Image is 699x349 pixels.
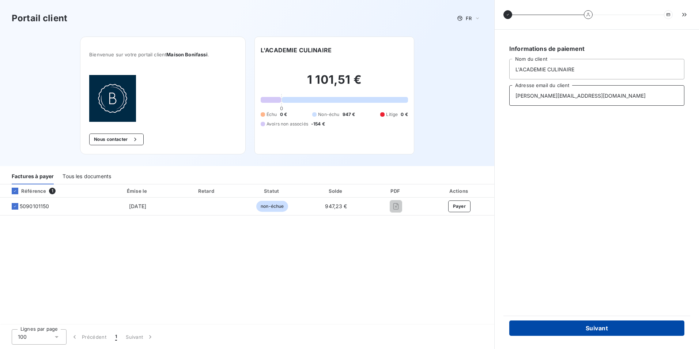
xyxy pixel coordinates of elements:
span: Litige [386,111,398,118]
span: 100 [18,333,27,341]
span: 1 [115,333,117,341]
div: Émise le [103,187,172,195]
span: 947 € [343,111,355,118]
span: [DATE] [129,203,146,209]
span: 0 € [280,111,287,118]
h6: L'ACADEMIE CULINAIRE [261,46,332,55]
span: 0 € [401,111,408,118]
span: 947,23 € [325,203,347,209]
span: 0 [280,105,283,111]
div: Retard [175,187,238,195]
span: Échu [267,111,277,118]
h3: Portail client [12,12,67,25]
span: 5090101150 [20,203,49,210]
span: Non-échu [318,111,339,118]
h2: 1 101,51 € [261,72,408,94]
span: FR [466,15,472,21]
input: placeholder [509,59,684,79]
div: Actions [426,187,493,195]
div: PDF [369,187,423,195]
span: -154 € [311,121,325,127]
span: Maison Bonifassi [166,52,207,57]
div: Statut [241,187,303,195]
span: non-échue [256,201,288,212]
div: Tous les documents [63,169,111,184]
span: Bienvenue sur votre portail client . [89,52,237,57]
button: 1 [111,329,121,345]
span: Avoirs non associés [267,121,308,127]
button: Suivant [509,320,684,336]
button: Suivant [121,329,158,345]
button: Payer [448,200,471,212]
button: Nous contacter [89,134,143,145]
span: 1 [49,188,56,194]
h6: Informations de paiement [509,44,684,53]
button: Précédent [67,329,111,345]
div: Factures à payer [12,169,54,184]
div: Solde [306,187,366,195]
input: placeholder [509,85,684,106]
img: Company logo [89,75,136,122]
div: Référence [6,188,46,194]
